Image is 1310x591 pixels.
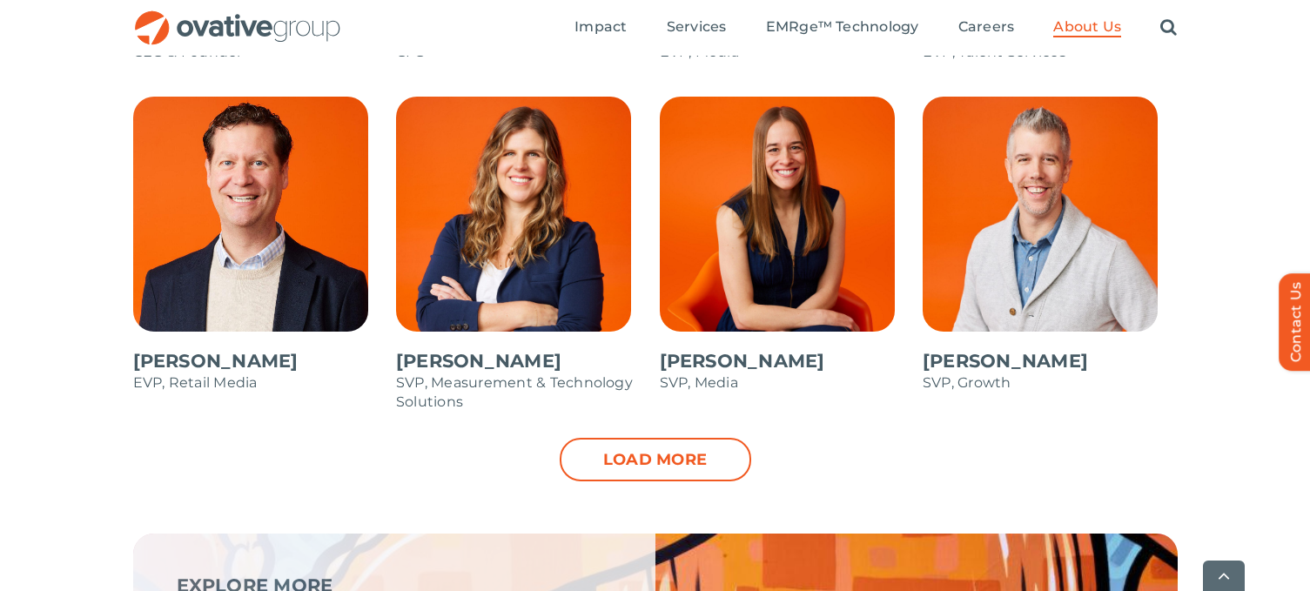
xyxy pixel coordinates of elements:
span: Impact [574,18,627,36]
a: Load more [560,438,751,481]
span: EMRge™ Technology [766,18,919,36]
a: Careers [958,18,1015,37]
span: Services [667,18,727,36]
span: About Us [1053,18,1121,36]
a: Services [667,18,727,37]
a: About Us [1053,18,1121,37]
a: Search [1160,18,1177,37]
a: Impact [574,18,627,37]
a: EMRge™ Technology [766,18,919,37]
span: Careers [958,18,1015,36]
a: OG_Full_horizontal_RGB [133,9,342,25]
